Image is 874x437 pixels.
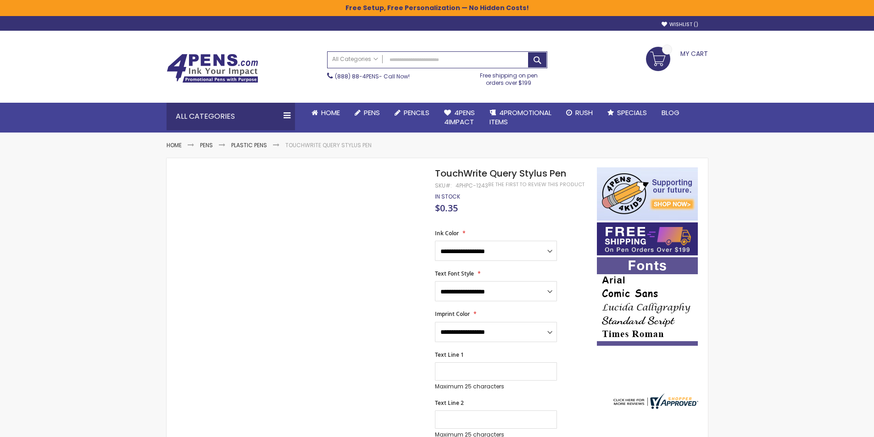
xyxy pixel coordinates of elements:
[435,202,458,214] span: $0.35
[231,141,267,149] a: Plastic Pens
[435,383,557,390] p: Maximum 25 characters
[597,222,698,255] img: Free shipping on orders over $199
[435,310,470,318] span: Imprint Color
[435,270,474,277] span: Text Font Style
[662,21,698,28] a: Wishlist
[335,72,410,80] span: - Call Now!
[364,108,380,117] span: Pens
[435,193,460,200] div: Availability
[435,399,464,407] span: Text Line 2
[167,141,182,149] a: Home
[304,103,347,123] a: Home
[335,72,379,80] a: (888) 88-4PENS
[488,181,585,188] a: Be the first to review this product
[328,52,383,67] a: All Categories
[435,167,566,180] span: TouchWrite Query Stylus Pen
[435,193,460,200] span: In stock
[435,182,452,189] strong: SKU
[611,403,698,411] a: 4pens.com certificate URL
[167,54,258,83] img: 4Pens Custom Pens and Promotional Products
[444,108,475,127] span: 4Pens 4impact
[600,103,654,123] a: Specials
[662,108,679,117] span: Blog
[332,55,378,63] span: All Categories
[435,351,464,359] span: Text Line 1
[285,142,372,149] li: TouchWrite Query Stylus Pen
[387,103,437,123] a: Pencils
[490,108,551,127] span: 4PROMOTIONAL ITEMS
[435,229,459,237] span: Ink Color
[321,108,340,117] span: Home
[347,103,387,123] a: Pens
[470,68,547,87] div: Free shipping on pen orders over $199
[559,103,600,123] a: Rush
[611,393,698,409] img: 4pens.com widget logo
[167,103,295,130] div: All Categories
[437,103,482,133] a: 4Pens4impact
[654,103,687,123] a: Blog
[597,167,698,221] img: 4pens 4 kids
[404,108,429,117] span: Pencils
[200,141,213,149] a: Pens
[575,108,593,117] span: Rush
[617,108,647,117] span: Specials
[456,182,488,189] div: 4PHPC-1243
[597,257,698,346] img: font-personalization-examples
[482,103,559,133] a: 4PROMOTIONALITEMS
